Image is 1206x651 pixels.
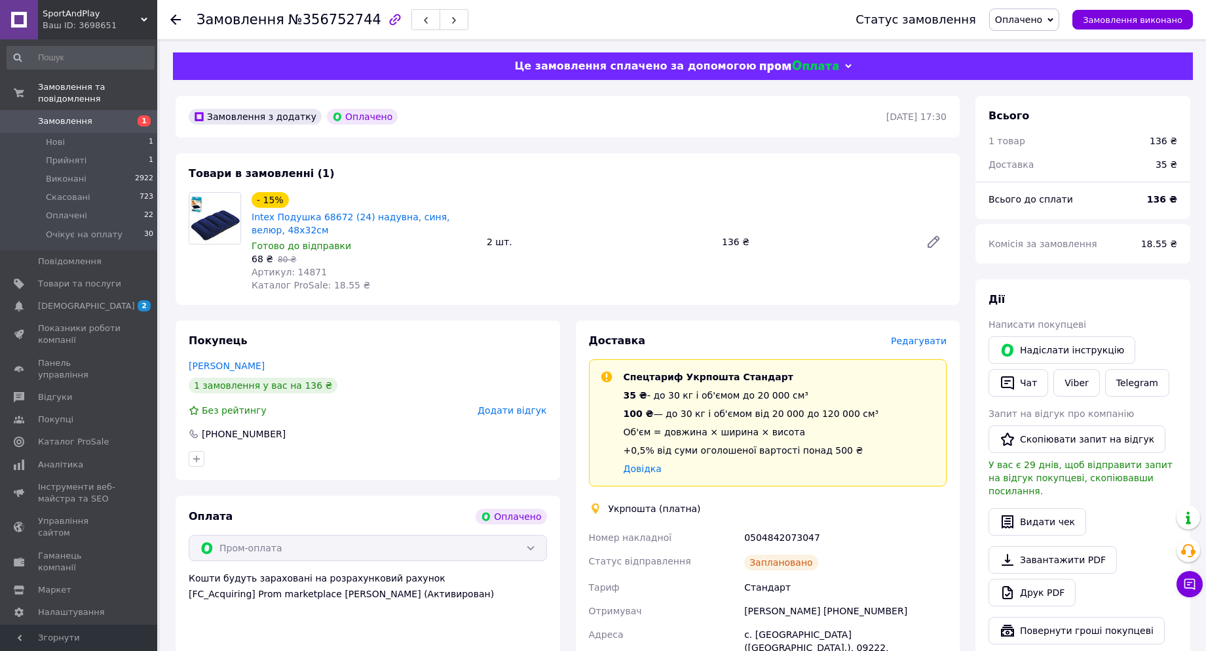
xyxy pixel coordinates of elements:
span: Товари та послуги [38,278,121,290]
span: Отримувач [589,606,642,616]
a: Intex Подушка 68672 (24) надувна, синя, велюр, 48х32см [252,212,450,235]
span: 723 [140,191,153,203]
button: Видати чек [989,508,1086,536]
span: Відгуки [38,391,72,403]
span: Адреса [589,629,624,640]
input: Пошук [7,46,155,69]
span: Покупець [189,334,248,347]
span: Доставка [989,159,1034,170]
div: 136 ₴ [717,233,915,251]
span: Замовлення [38,115,92,127]
span: Додати відгук [478,405,546,416]
span: 35 ₴ [624,390,647,401]
button: Чат з покупцем [1177,571,1203,597]
a: Довідка [624,464,662,474]
span: Панель управління [38,357,121,381]
span: Скасовані [46,191,90,203]
span: Запит на відгук про компанію [989,408,1134,419]
span: 2 [138,300,151,311]
span: Каталог ProSale: 18.55 ₴ [252,280,370,290]
button: Надіслати інструкцію [989,336,1135,364]
span: Виконані [46,173,86,185]
span: 1 товар [989,136,1025,146]
a: Редагувати [920,229,947,255]
div: Оплачено [476,509,546,524]
span: Готово до відправки [252,241,351,251]
a: [PERSON_NAME] [189,361,265,371]
span: Це замовлення сплачено за допомогою [514,60,756,72]
div: 2 шт. [481,233,717,251]
div: Стандарт [742,576,949,599]
img: evopay logo [760,60,839,73]
span: №356752744 [288,12,381,28]
div: [FC_Acquiring] Prom marketplace [PERSON_NAME] (Активирован) [189,587,547,601]
span: Гаманець компанії [38,550,121,574]
div: - до 30 кг і об'ємом до 20 000 см³ [624,389,879,402]
span: Дії [989,293,1005,306]
span: 100 ₴ [624,408,654,419]
span: Артикул: 14871 [252,267,327,277]
span: Інструменти веб-майстра та SEO [38,481,121,505]
div: — до 30 кг і об'ємом від 20 000 до 120 000 см³ [624,407,879,420]
span: Номер накладної [589,532,672,543]
span: Тариф [589,582,620,593]
div: 0504842073047 [742,526,949,549]
span: Написати покупцеві [989,319,1086,330]
span: Очікує на оплату [46,229,122,241]
div: [PHONE_NUMBER] [200,427,287,441]
span: 1 [149,136,153,148]
span: Управління сайтом [38,515,121,539]
span: Маркет [38,584,71,596]
span: 80 ₴ [278,255,296,264]
span: 2922 [135,173,153,185]
span: Редагувати [891,336,947,346]
span: Доставка [589,334,646,347]
div: - 15% [252,192,289,208]
b: 136 ₴ [1147,194,1177,205]
span: Замовлення та повідомлення [38,81,157,105]
span: 1 [138,115,151,127]
span: Нові [46,136,65,148]
div: Заплановано [744,555,818,570]
div: Повернутися назад [170,13,181,26]
div: Об'єм = довжина × ширина × висота [624,425,879,439]
button: Замовлення виконано [1072,10,1193,30]
span: Комісія за замовлення [989,239,1097,249]
button: Повернути гроші покупцеві [989,617,1165,644]
div: 136 ₴ [1150,134,1177,148]
span: Показники роботи компанії [38,323,121,346]
span: Налаштування [38,606,105,618]
span: Спецтариф Укрпошта Стандарт [624,372,793,382]
span: Всього [989,109,1029,122]
a: Друк PDF [989,579,1076,606]
span: Аналітика [38,459,83,471]
span: 68 ₴ [252,254,273,264]
time: [DATE] 17:30 [886,111,947,122]
span: 1 [149,155,153,167]
div: 35 ₴ [1148,150,1185,179]
div: +0,5% від суми оголошеної вартості понад 500 ₴ [624,444,879,457]
span: Статус відправлення [589,556,691,566]
div: Замовлення з додатку [189,109,322,125]
span: SportAndPlay [43,8,141,20]
span: [DEMOGRAPHIC_DATA] [38,300,135,312]
div: Оплачено [327,109,398,125]
span: Без рейтингу [202,405,267,416]
span: Прийняті [46,155,86,167]
span: Товари в замовленні (1) [189,167,335,180]
span: Оплачено [995,14,1042,25]
button: Скопіювати запит на відгук [989,425,1165,453]
span: Замовлення [197,12,284,28]
div: 1 замовлення у вас на 136 ₴ [189,378,337,393]
span: Оплачені [46,210,87,222]
a: Viber [1053,369,1099,397]
span: 18.55 ₴ [1141,239,1177,249]
div: Укрпошта (платна) [605,502,704,515]
a: Завантажити PDF [989,546,1117,574]
span: Повідомлення [38,256,102,267]
a: Telegram [1105,369,1169,397]
button: Чат [989,369,1048,397]
span: Всього до сплати [989,194,1073,205]
img: Intex Подушка 68672 (24) надувна, синя, велюр, 48х32см [189,196,240,241]
div: Статус замовлення [856,13,976,26]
